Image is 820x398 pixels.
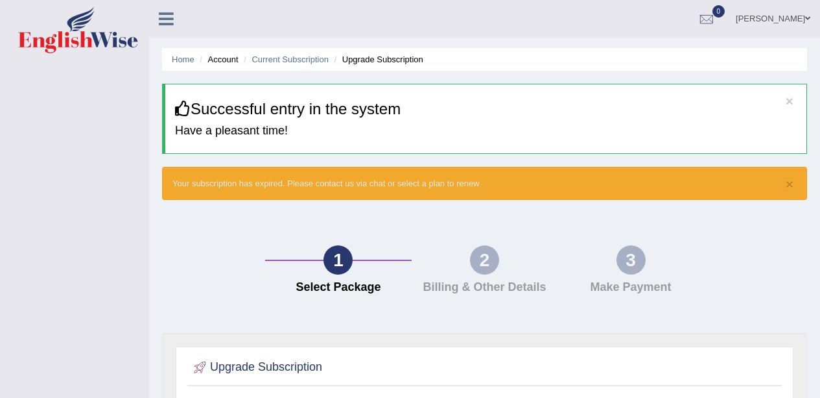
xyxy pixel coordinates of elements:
[175,101,797,118] h3: Successful entry in the system
[252,55,329,64] a: Current Subscription
[786,94,793,108] button: ×
[272,281,405,294] h4: Select Package
[331,53,423,66] li: Upgrade Subscription
[418,281,552,294] h4: Billing & Other Details
[172,55,194,64] a: Home
[323,245,353,275] div: 1
[616,245,646,275] div: 3
[470,245,499,275] div: 2
[712,5,725,18] span: 0
[191,358,322,377] h2: Upgrade Subscription
[162,167,807,200] div: Your subscription has expired. Please contact us via chat or select a plan to renew
[175,125,797,138] h4: Have a pleasant time!
[786,177,793,191] button: ×
[196,53,238,66] li: Account
[564,281,697,294] h4: Make Payment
